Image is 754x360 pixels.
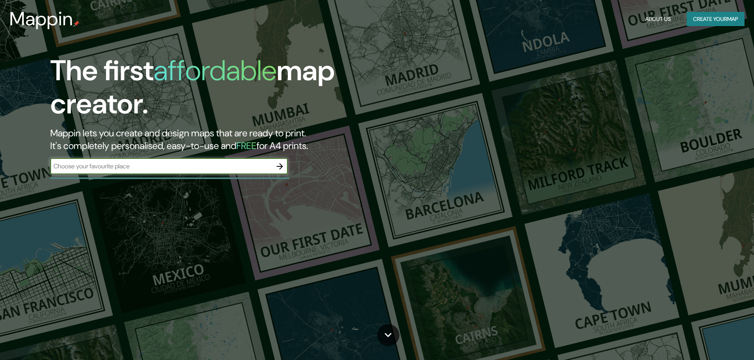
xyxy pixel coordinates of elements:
[73,21,80,27] img: mappin-pin
[9,8,73,30] h3: Mappin
[642,12,674,26] button: About Us
[154,52,277,89] h1: affordable
[687,12,745,26] button: Create yourmap
[50,127,427,152] h2: Mappin lets you create and design maps that are ready to print. It's completely personalised, eas...
[236,139,256,152] h5: FREE
[50,54,427,127] h1: The first map creator.
[50,162,272,171] input: Choose your favourite place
